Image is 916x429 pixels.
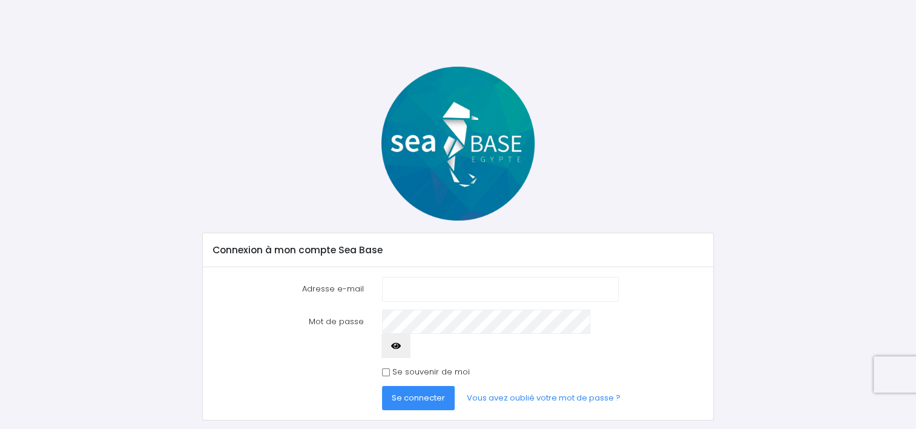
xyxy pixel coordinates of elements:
a: Vous avez oublié votre mot de passe ? [457,386,630,410]
button: Se connecter [382,386,455,410]
label: Se souvenir de moi [392,366,470,378]
label: Mot de passe [203,310,373,359]
label: Adresse e-mail [203,277,373,301]
div: Connexion à mon compte Sea Base [203,233,713,267]
span: Se connecter [392,392,445,404]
